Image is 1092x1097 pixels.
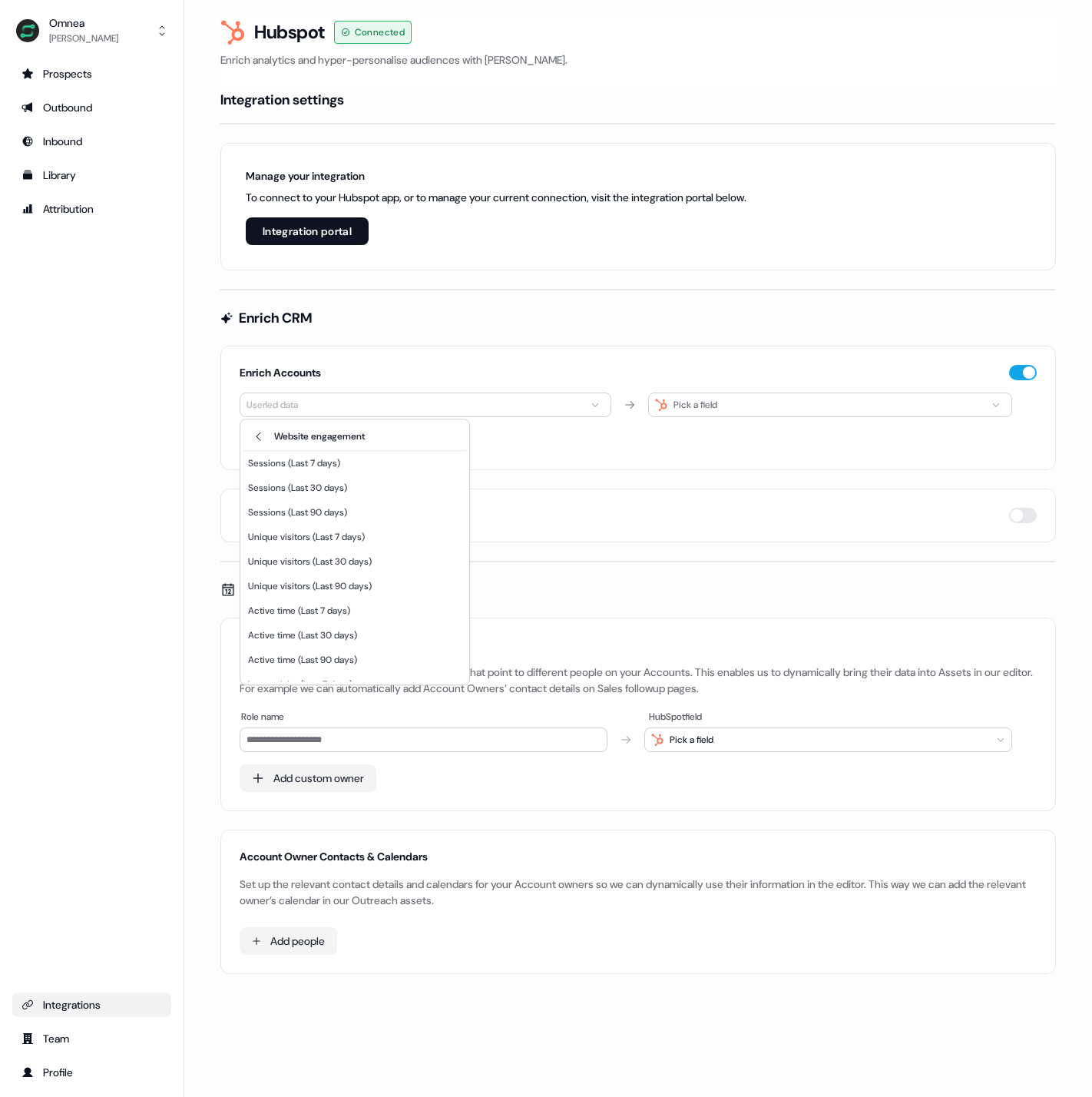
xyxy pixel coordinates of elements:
button: Back [250,427,268,446]
div: Active time (Last 30 days) [248,628,357,643]
div: Unique visitors (Last 7 days) [248,529,365,545]
span: Website engagement [274,429,365,444]
div: Sessions (Last 30 days) [248,480,347,495]
div: Unique visitors (Last 30 days) [248,554,372,569]
div: Active time (Last 90 days) [248,652,357,668]
div: Last activity (Last 7 days) [248,677,352,692]
div: Sessions (Last 90 days) [248,505,347,520]
div: Active time (Last 7 days) [248,603,350,618]
div: Unique visitors (Last 90 days) [248,578,372,594]
div: Sessions (Last 7 days) [248,456,340,471]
